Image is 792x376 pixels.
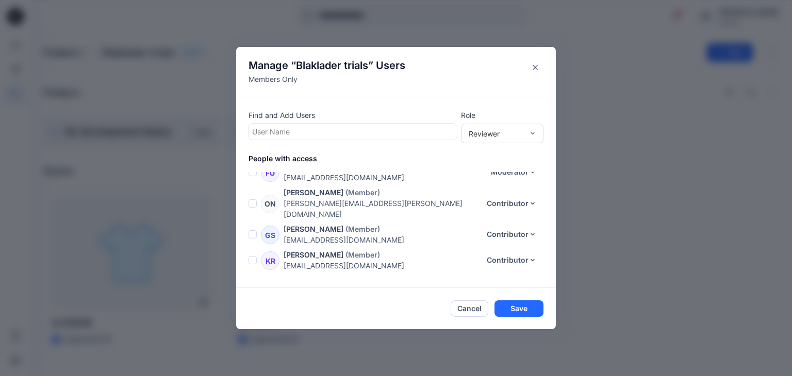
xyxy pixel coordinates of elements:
p: [PERSON_NAME] [284,249,343,260]
div: ON [261,195,279,213]
p: (Member) [345,249,380,260]
p: Members Only [249,74,405,84]
div: Reviewer [469,128,523,139]
h4: Manage “ ” Users [249,59,405,72]
p: [PERSON_NAME][EMAIL_ADDRESS][PERSON_NAME][DOMAIN_NAME] [284,198,480,219]
p: (Member) [345,187,380,198]
button: Cancel [451,300,488,317]
button: Moderator [484,164,543,180]
button: Contributor [480,252,543,268]
p: [PERSON_NAME] [284,187,343,198]
button: Close [527,59,543,76]
button: Contributor [480,226,543,243]
button: Contributor [480,195,543,212]
p: [EMAIL_ADDRESS][DOMAIN_NAME] [284,234,480,245]
div: GS [261,226,279,244]
button: Save [494,300,543,317]
p: [EMAIL_ADDRESS][DOMAIN_NAME] [284,172,484,183]
div: FU [261,163,279,182]
p: [EMAIL_ADDRESS][DOMAIN_NAME] [284,260,480,271]
p: Find and Add Users [249,110,457,121]
p: People with access [249,153,556,164]
p: Role [461,110,543,121]
p: [PERSON_NAME] [284,224,343,234]
div: KR [261,251,279,270]
p: (Member) [345,224,380,234]
span: Blaklader trials [296,59,368,72]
